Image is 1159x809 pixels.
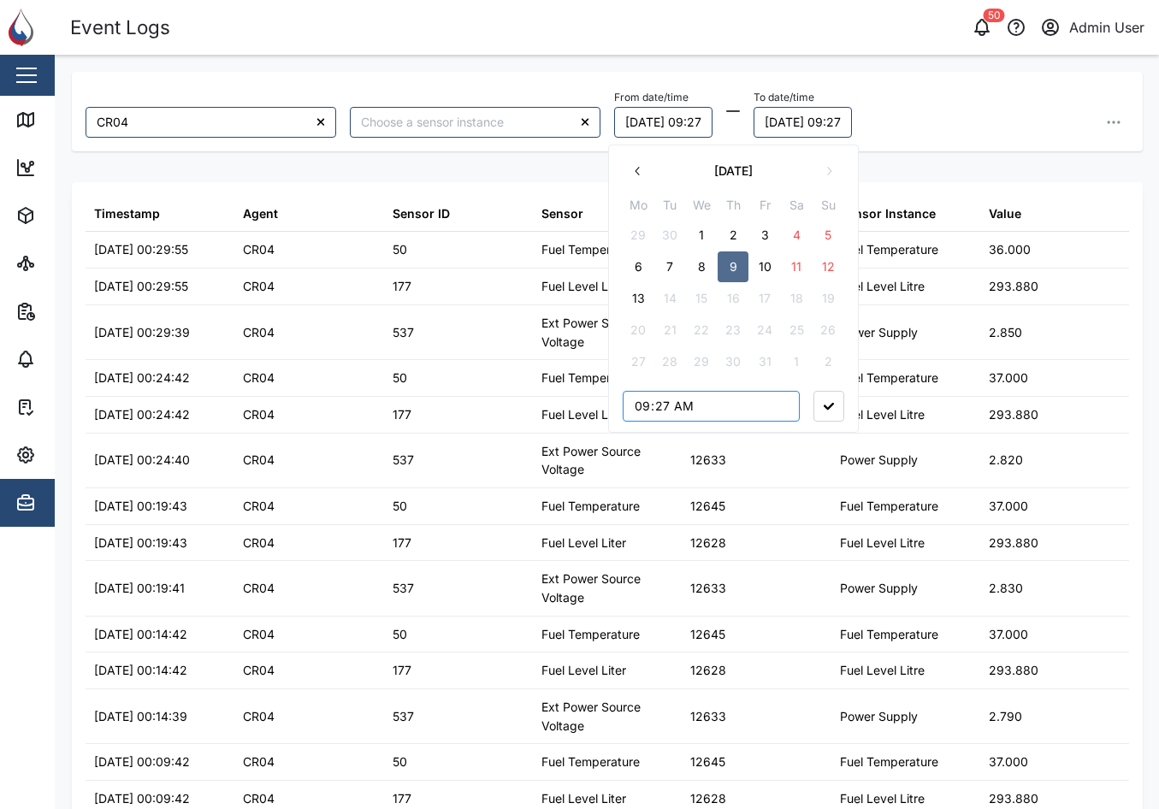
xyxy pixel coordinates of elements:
div: 12645 [690,497,725,516]
button: 16 October 2025 [718,283,748,314]
div: [DATE] 00:14:42 [94,661,187,680]
div: 36.000 [989,240,1031,259]
button: 17 October 2025 [749,283,780,314]
div: Reports [44,302,103,321]
button: 26 October 2025 [813,315,843,345]
div: [DATE] 00:24:42 [94,369,190,387]
div: [DATE] 00:14:42 [94,625,187,644]
button: 10 October 2025 [749,251,780,282]
div: [DATE] 00:09:42 [94,753,190,771]
div: [DATE] 00:29:55 [94,277,188,296]
div: Power Supply [840,323,918,342]
div: Fuel Level Liter [541,277,626,296]
div: Fuel Temperature [840,497,938,516]
div: [DATE] 00:24:42 [94,405,190,424]
div: Fuel Level Litre [840,405,925,424]
button: 20 October 2025 [623,315,653,345]
button: 21 October 2025 [654,315,685,345]
div: 12633 [690,579,726,598]
div: Map [44,110,83,129]
div: CR04 [243,323,275,342]
button: 3 October 2025 [749,220,780,251]
button: 11 October 2025 [781,251,812,282]
input: Choose a sensor instance [350,107,600,138]
div: 50 [393,753,407,771]
div: 50 [984,9,1005,22]
button: 4 October 2025 [781,220,812,251]
div: Ext Power Source Voltage [541,698,673,735]
div: [DATE] 00:19:41 [94,579,185,598]
div: 177 [393,534,411,552]
div: CR04 [243,451,275,469]
button: 5 October 2025 [813,220,843,251]
button: 31 October 2025 [749,346,780,377]
th: Tu [654,195,686,220]
th: Mo [623,195,654,220]
div: Alarms [44,350,98,369]
div: 537 [393,323,414,342]
th: We [686,195,718,220]
button: 7 October 2025 [654,251,685,282]
div: CR04 [243,369,275,387]
div: 12628 [690,789,726,808]
div: CR04 [243,625,275,644]
th: Sa [781,195,813,220]
button: 30 September 2025 [654,220,685,251]
div: 177 [393,789,411,808]
div: Fuel Level Liter [541,661,626,680]
div: 2.830 [989,579,1023,598]
button: 1 October 2025 [686,220,717,251]
div: 293.880 [989,534,1038,552]
div: [DATE] 00:09:42 [94,789,190,808]
div: CR04 [243,497,275,516]
button: 18 October 2025 [781,283,812,314]
div: [DATE] 00:19:43 [94,497,187,516]
div: 2.820 [989,451,1023,469]
div: [DATE] 00:19:43 [94,534,187,552]
div: [DATE] 00:29:39 [94,323,190,342]
th: Fr [749,195,781,220]
div: Admin User [1069,17,1144,38]
div: Dashboard [44,158,121,177]
div: Fuel Level Litre [840,277,925,296]
button: 1 November 2025 [781,346,812,377]
div: Sensor Instance [840,204,936,223]
div: 537 [393,451,414,469]
button: 28 October 2025 [654,346,685,377]
button: 14 October 2025 [654,283,685,314]
div: 37.000 [989,497,1028,516]
div: 12633 [690,451,726,469]
button: 13/10/2025 09:27 [754,107,852,138]
button: 27 October 2025 [623,346,653,377]
th: Th [718,195,749,220]
div: 50 [393,625,407,644]
button: 09/10/2025 09:27 [614,107,713,138]
button: 19 October 2025 [813,283,843,314]
div: [DATE] 00:29:55 [94,240,188,259]
button: 6 October 2025 [623,251,653,282]
button: 12 October 2025 [813,251,843,282]
div: Fuel Temperature [541,497,640,516]
div: 50 [393,240,407,259]
div: Fuel Level Litre [840,789,925,808]
button: 29 September 2025 [623,220,653,251]
div: Fuel Level Litre [840,534,925,552]
div: 37.000 [989,625,1028,644]
div: Power Supply [840,579,918,598]
div: Fuel Level Liter [541,789,626,808]
button: 22 October 2025 [686,315,717,345]
div: Ext Power Source Voltage [541,570,673,606]
div: Admin [44,493,95,512]
div: CR04 [243,789,275,808]
div: Event Logs [70,13,170,43]
div: 177 [393,277,411,296]
div: Tasks [44,398,92,416]
div: Sensor [541,204,583,223]
div: 293.880 [989,661,1038,680]
th: Su [813,195,844,220]
div: Fuel Temperature [541,240,640,259]
div: Sensor ID [393,204,450,223]
button: 30 October 2025 [718,346,748,377]
div: Fuel Temperature [541,369,640,387]
div: 37.000 [989,369,1028,387]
